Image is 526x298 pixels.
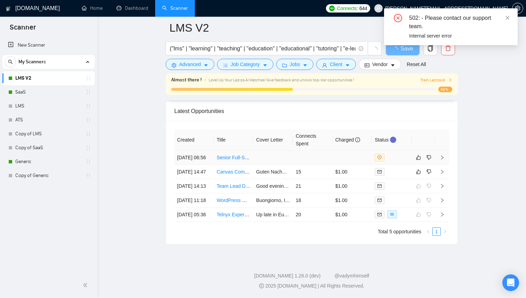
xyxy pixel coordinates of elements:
a: homeHome [82,5,103,11]
td: [DATE] 14:47 [174,165,214,179]
div: Latest Opportunities [174,101,449,121]
a: Team Lead Developer – Healthcare SaaS (Full-Stack .NET & Next.js) [217,183,366,189]
span: mail [377,170,382,174]
li: Total 5 opportunities [378,227,421,236]
th: Status [372,129,412,151]
button: settingAdvancedcaret-down [166,59,214,70]
span: mail [377,184,382,188]
button: left [424,227,432,236]
td: 15 [293,165,333,179]
span: Almost there ! [171,76,202,84]
span: info-circle [355,137,360,142]
span: folder [282,63,287,68]
button: folderJobscaret-down [276,59,314,70]
div: Internal server error [409,32,509,40]
div: Open Intercom Messenger [502,274,519,291]
span: Client [330,61,342,68]
td: $1.00 [333,208,372,222]
div: 502: - Please contact our support team. [409,14,509,31]
input: Search Freelance Jobs... [170,44,356,53]
button: idcardVendorcaret-down [359,59,401,70]
a: ATS [15,113,81,127]
a: WordPress Website Development with Booking Functionality [217,198,347,203]
td: Telnyx Expert Needed to Configure Outbound Voice + Connect to Vapi (Fixed Rate) [214,208,254,222]
td: $1.00 [333,165,372,179]
span: dislike [427,169,431,175]
th: Created [174,129,214,151]
input: Scanner name... [169,19,444,37]
div: Tooltip anchor [390,137,396,143]
span: search [5,59,16,64]
td: Team Lead Developer – Healthcare SaaS (Full-Stack .NET & Next.js) [214,179,254,193]
span: caret-down [204,63,208,68]
span: 644 [359,5,367,12]
span: holder [86,75,91,81]
span: Vendor [372,61,388,68]
span: user [322,63,327,68]
div: 2025 [DOMAIN_NAME] | All Rights Reserved. [103,282,520,290]
a: [DOMAIN_NAME] 1.26.0 (dev) [254,273,321,279]
a: @vadymhimself [334,273,369,279]
span: My Scanners [18,55,46,69]
span: Job Category [231,61,260,68]
span: right [440,184,445,188]
td: [DATE] 05:36 [174,208,214,222]
span: Connects: [337,5,358,12]
a: Canvas Component with AI Features [217,169,296,175]
span: Level Up Your Laziza AI Matches! Give feedback and unlock top-tier opportunities ! [209,78,354,82]
a: Copy of LMS [15,127,81,141]
td: 21 [293,179,333,193]
span: Charged [335,137,360,143]
span: Jobs [290,61,300,68]
a: Copy of Generic [15,169,81,183]
span: right [440,169,445,174]
span: loading [372,47,378,53]
button: setting [512,3,523,14]
span: caret-down [303,63,308,68]
span: holder [86,131,91,137]
td: 18 [293,193,333,208]
span: info-circle [359,46,363,51]
td: Senior Full-Stack Developer [214,151,254,165]
span: Train Laziza AI [420,77,452,83]
span: caret-down [390,63,395,68]
span: right [440,198,445,203]
button: dislike [425,168,433,176]
a: Telnyx Expert Needed to Configure Outbound Voice + Connect to Vapi (Fixed Rate) [217,212,396,217]
span: eye [390,212,394,216]
span: right [443,229,447,234]
span: close-circle [394,14,402,22]
td: [DATE] 06:56 [174,151,214,165]
span: mail [377,198,382,202]
td: WordPress Website Development with Booking Functionality [214,193,254,208]
span: like [416,155,421,160]
span: holder [86,145,91,151]
button: like [414,168,423,176]
span: right [448,78,452,82]
li: My Scanners [2,55,95,183]
a: Reset All [407,61,426,68]
th: Cover Letter [253,129,293,151]
span: dislike [427,155,431,160]
span: left [426,229,430,234]
span: mail [377,212,382,217]
button: userClientcaret-down [316,59,356,70]
button: dislike [425,153,433,162]
a: SaaS [15,85,81,99]
span: setting [172,63,176,68]
button: barsJob Categorycaret-down [217,59,273,70]
a: setting [512,6,523,11]
span: like [416,169,421,175]
a: 1 [433,228,440,235]
span: holder [86,159,91,164]
span: caret-down [263,63,268,68]
li: New Scanner [2,38,95,52]
td: Canvas Component with AI Features [214,165,254,179]
a: Copy of SaaS [15,141,81,155]
span: double-left [83,282,90,289]
th: Connects Spent [293,129,333,151]
img: logo [6,3,11,14]
span: Scanner [4,22,41,37]
td: [DATE] 11:18 [174,193,214,208]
